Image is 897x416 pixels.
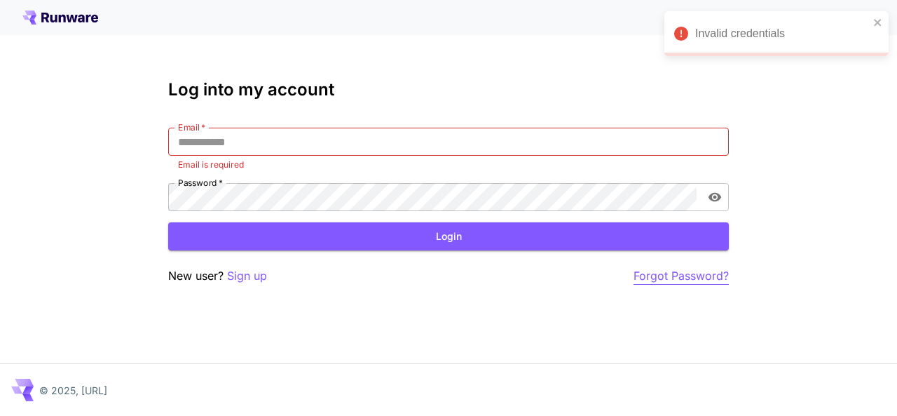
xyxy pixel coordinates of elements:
label: Password [178,177,223,189]
label: Email [178,121,205,133]
p: Email is required [178,158,719,172]
button: toggle password visibility [702,184,727,210]
p: New user? [168,267,267,285]
button: Login [168,222,729,251]
button: Forgot Password? [634,267,729,285]
p: © 2025, [URL] [39,383,107,398]
button: close [873,17,883,28]
h3: Log into my account [168,80,729,100]
button: Sign up [227,267,267,285]
div: Invalid credentials [695,25,869,42]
